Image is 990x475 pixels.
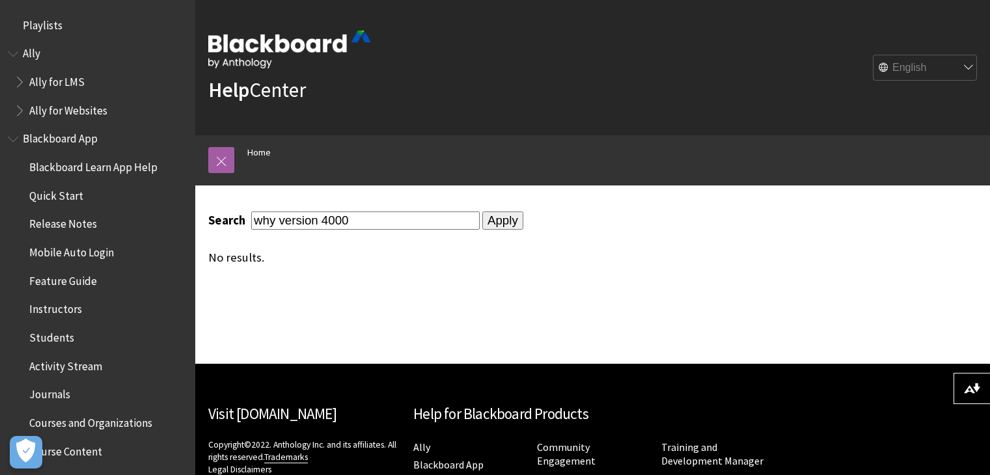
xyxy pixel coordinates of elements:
a: Trademarks [264,452,308,463]
span: Instructors [29,299,82,316]
a: HelpCenter [208,77,306,103]
span: Playlists [23,14,62,32]
span: Courses and Organizations [29,412,152,429]
nav: Book outline for Playlists [8,14,187,36]
button: Open Preferences [10,436,42,468]
span: Mobile Auto Login [29,241,114,259]
span: Activity Stream [29,355,102,373]
input: Apply [482,211,523,230]
span: Blackboard Learn App Help [29,156,158,174]
span: Students [29,327,74,344]
span: Release Notes [29,213,97,231]
span: Blackboard App [23,128,98,146]
div: No results. [208,251,784,265]
span: Ally [23,43,40,61]
img: Blackboard by Anthology [208,31,371,68]
span: Feature Guide [29,270,97,288]
select: Site Language Selector [873,55,978,81]
a: Home [247,144,271,161]
a: Visit [DOMAIN_NAME] [208,404,337,423]
nav: Book outline for Anthology Ally Help [8,43,187,122]
span: Ally for LMS [29,71,85,88]
label: Search [208,213,249,228]
span: Quick Start [29,185,83,202]
a: Ally [413,441,430,454]
span: Journals [29,384,70,401]
a: Training and Development Manager [661,441,763,468]
span: Course Content [29,441,102,458]
a: Community Engagement [537,441,596,468]
span: Ally for Websites [29,100,107,117]
h2: Help for Blackboard Products [413,403,772,426]
a: Blackboard App [413,458,484,472]
strong: Help [208,77,249,103]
